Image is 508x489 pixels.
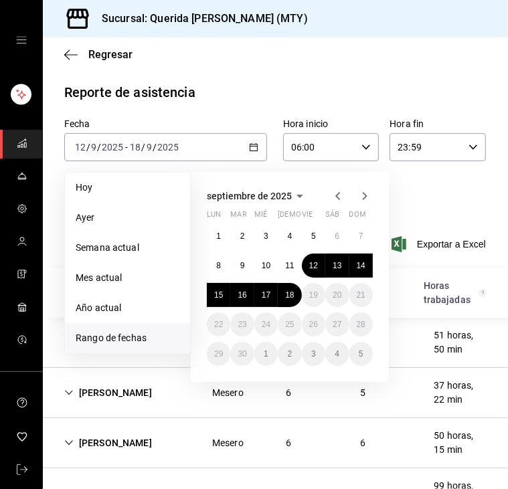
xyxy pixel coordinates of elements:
[264,231,268,241] abbr: 3 de septiembre de 2025
[230,254,254,278] button: 9 de septiembre de 2025
[254,342,278,366] button: 1 de octubre de 2025
[285,290,294,300] abbr: 18 de septiembre de 2025
[311,231,316,241] abbr: 5 de septiembre de 2025
[278,224,301,248] button: 4 de septiembre de 2025
[240,231,245,241] abbr: 2 de septiembre de 2025
[254,254,278,278] button: 10 de septiembre de 2025
[302,342,325,366] button: 3 de octubre de 2025
[424,373,498,412] div: Cell
[349,312,373,336] button: 28 de septiembre de 2025
[325,283,349,307] button: 20 de septiembre de 2025
[207,188,308,204] button: septiembre de 2025
[238,290,246,300] abbr: 16 de septiembre de 2025
[141,142,145,153] span: /
[54,381,163,405] div: Cell
[76,301,179,315] span: Año actual
[76,181,179,195] span: Hoy
[285,261,294,270] abbr: 11 de septiembre de 2025
[230,312,254,336] button: 23 de septiembre de 2025
[230,283,254,307] button: 16 de septiembre de 2025
[207,191,292,201] span: septiembre de 2025
[216,261,221,270] abbr: 8 de septiembre de 2025
[413,274,497,312] div: HeadCell
[302,210,313,224] abbr: viernes
[230,342,254,366] button: 30 de septiembre de 2025
[74,142,86,153] input: --
[325,254,349,278] button: 13 de septiembre de 2025
[325,312,349,336] button: 27 de septiembre de 2025
[207,254,230,278] button: 8 de septiembre de 2025
[86,142,90,153] span: /
[88,48,133,61] span: Regresar
[325,342,349,366] button: 4 de octubre de 2025
[276,381,303,405] div: Cell
[325,210,339,224] abbr: sábado
[333,261,341,270] abbr: 13 de septiembre de 2025
[335,349,339,359] abbr: 4 de octubre de 2025
[333,290,341,300] abbr: 20 de septiembre de 2025
[333,320,341,329] abbr: 27 de septiembre de 2025
[302,312,325,336] button: 26 de septiembre de 2025
[212,386,244,400] div: Mesero
[278,312,301,336] button: 25 de septiembre de 2025
[264,349,268,359] abbr: 1 de octubre de 2025
[394,236,486,252] button: Exportar a Excel
[357,290,365,300] abbr: 21 de septiembre de 2025
[288,349,292,359] abbr: 2 de octubre de 2025
[64,120,267,129] label: Fecha
[76,211,179,225] span: Ayer
[302,283,325,307] button: 19 de septiembre de 2025
[349,431,376,456] div: Cell
[230,210,246,224] abbr: martes
[309,261,318,270] abbr: 12 de septiembre de 2025
[302,224,325,248] button: 5 de septiembre de 2025
[278,210,357,224] abbr: jueves
[16,35,27,45] button: open drawer
[278,254,301,278] button: 11 de septiembre de 2025
[325,224,349,248] button: 6 de septiembre de 2025
[238,349,246,359] abbr: 30 de septiembre de 2025
[54,330,163,355] div: Cell
[214,320,223,329] abbr: 22 de septiembre de 2025
[64,48,133,61] button: Regresar
[311,349,316,359] abbr: 3 de octubre de 2025
[207,312,230,336] button: 22 de septiembre de 2025
[276,431,303,456] div: Cell
[201,381,254,405] div: Cell
[146,142,153,153] input: --
[76,271,179,285] span: Mes actual
[64,82,195,102] div: Reporte de asistencia
[207,224,230,248] button: 1 de septiembre de 2025
[207,342,230,366] button: 29 de septiembre de 2025
[101,142,124,153] input: ----
[54,281,197,306] div: HeadCell
[212,436,244,450] div: Mesero
[278,283,301,307] button: 18 de septiembre de 2025
[349,210,366,224] abbr: domingo
[157,142,179,153] input: ----
[288,231,292,241] abbr: 4 de septiembre de 2025
[90,142,97,153] input: --
[357,261,365,270] abbr: 14 de septiembre de 2025
[283,120,379,129] label: Hora inicio
[254,210,267,224] abbr: miércoles
[359,231,363,241] abbr: 7 de septiembre de 2025
[76,331,179,345] span: Rango de fechas
[357,320,365,329] abbr: 28 de septiembre de 2025
[254,312,278,336] button: 24 de septiembre de 2025
[349,283,373,307] button: 21 de septiembre de 2025
[349,342,373,366] button: 5 de octubre de 2025
[390,120,485,129] label: Hora fin
[349,224,373,248] button: 7 de septiembre de 2025
[262,320,270,329] abbr: 24 de septiembre de 2025
[254,224,278,248] button: 3 de septiembre de 2025
[43,318,508,368] div: Row
[359,349,363,359] abbr: 5 de octubre de 2025
[262,290,270,300] abbr: 17 de septiembre de 2025
[262,261,270,270] abbr: 10 de septiembre de 2025
[54,431,163,456] div: Cell
[302,254,325,278] button: 12 de septiembre de 2025
[129,142,141,153] input: --
[285,320,294,329] abbr: 25 de septiembre de 2025
[216,231,221,241] abbr: 1 de septiembre de 2025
